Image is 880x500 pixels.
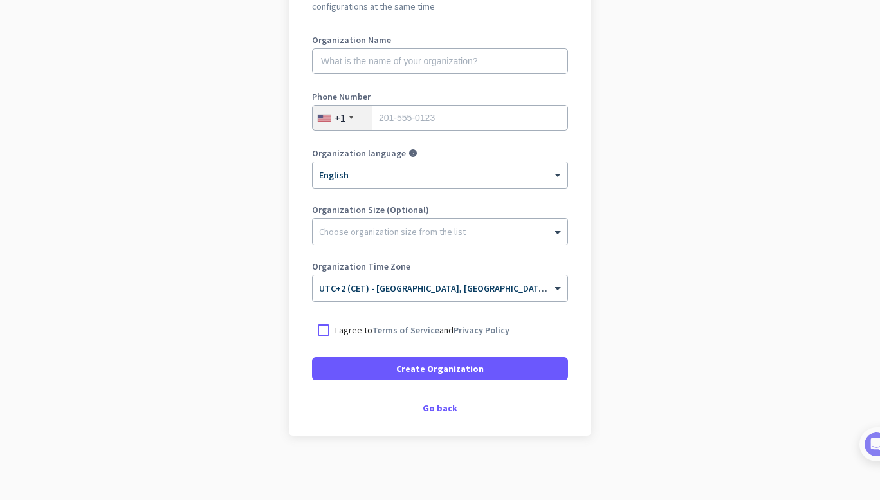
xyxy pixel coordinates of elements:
label: Organization Size (Optional) [312,205,568,214]
i: help [408,149,417,158]
label: Organization Name [312,35,568,44]
button: Create Organization [312,357,568,380]
p: I agree to and [335,324,509,337]
div: +1 [335,111,345,124]
div: Go back [312,403,568,412]
input: What is the name of your organization? [312,48,568,74]
span: Create Organization [396,362,484,375]
input: 201-555-0123 [312,105,568,131]
label: Organization language [312,149,406,158]
a: Privacy Policy [454,324,509,336]
a: Terms of Service [372,324,439,336]
label: Organization Time Zone [312,262,568,271]
label: Phone Number [312,92,568,101]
